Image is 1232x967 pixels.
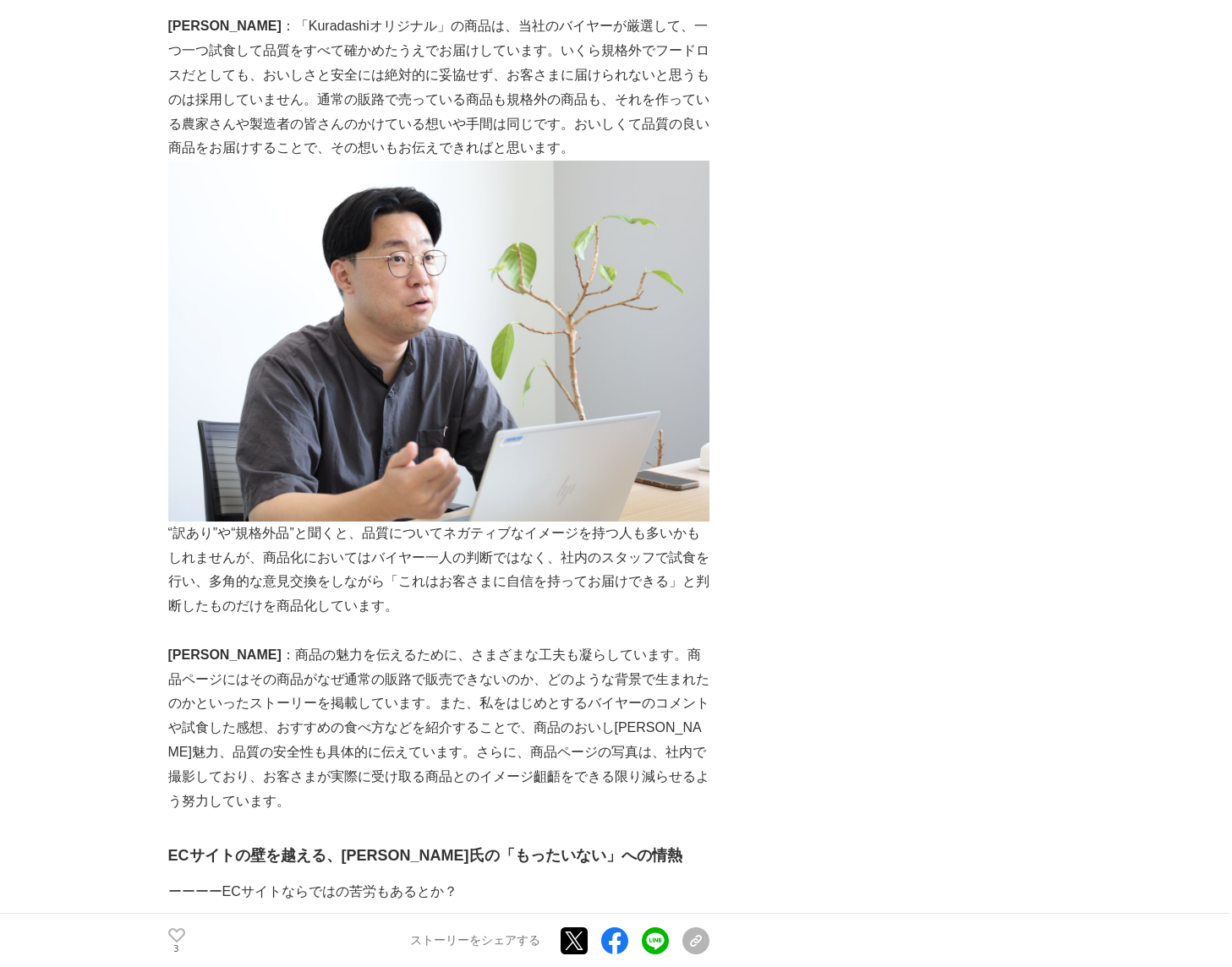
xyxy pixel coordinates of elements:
img: thumbnail_f27840c0-6770-11f0-896c-e945b68b37d5.JPG [168,161,709,522]
strong: ECサイトの壁を越える、[PERSON_NAME]氏の「もったいない」への情熱 [168,847,682,864]
p: 3 [168,944,185,953]
p: ：商品の魅力を伝えるために、さまざまな工夫も凝らしています。商品ページにはその商品がなぜ通常の販路で販売できないのか、どのような背景で生まれたのかといったストーリーを掲載しています。また、私をは... [168,643,709,814]
strong: [PERSON_NAME] [168,19,282,33]
p: ストーリーをシェアする [410,933,540,948]
p: “訳あり”や“規格外品”と聞くと、品質についてネガティブなイメージを持つ人も多いかもしれませんが、商品化においてはバイヤー一人の判断ではなく、社内のスタッフで試食を行い、多角的な意見交換をしなが... [168,522,709,619]
p: ：「Kuradashiオリジナル」の商品は、当社のバイヤーが厳選して、一つ一つ試食して品質をすべて確かめたうえでお届けしています。いくら規格外でフードロスだとしても、おいしさと安全には絶対的に妥... [168,14,709,161]
p: ーーーーECサイトならではの苦労もあるとか？ [168,880,709,904]
strong: [PERSON_NAME] [168,647,282,662]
